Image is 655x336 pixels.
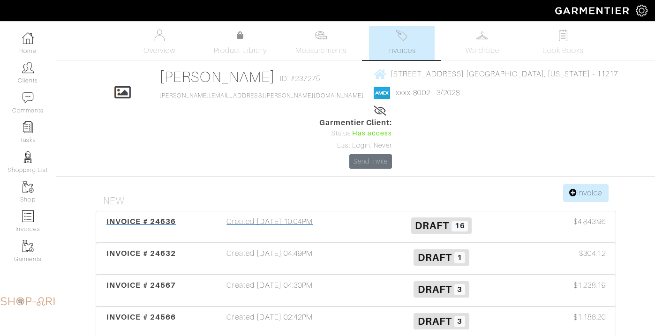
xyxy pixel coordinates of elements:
[557,30,569,41] img: todo-9ac3debb85659649dc8f770b8b6100bb5dab4b48dedcbae339e5042a72dfd3cc.svg
[319,141,392,151] div: Last Login: Never
[184,280,356,301] div: Created [DATE] 04:30PM
[106,217,176,226] span: INVOICE # 24636
[349,154,392,169] a: Send Invite
[184,312,356,333] div: Created [DATE] 02:42PM
[280,73,321,84] span: ID: #237275
[184,248,356,269] div: Created [DATE] 04:49PM
[319,117,392,128] span: Garmentier Client:
[374,87,390,99] img: american_express-1200034d2e149cdf2cc7894a33a747db654cf6f8355cb502592f1d228b2ac700.png
[207,30,273,56] a: Product Library
[106,313,176,321] span: INVOICE # 24566
[550,2,636,19] img: garmentier-logo-header-white-b43fb05a5012e4ada735d5af1a66efaba907eab6374d6393d1fbf88cb4ef424d.png
[106,249,176,258] span: INVOICE # 24632
[391,70,618,78] span: [STREET_ADDRESS] [GEOGRAPHIC_DATA], [US_STATE] - 11217
[319,128,392,139] div: Status:
[143,45,175,56] span: Overview
[374,68,618,80] a: [STREET_ADDRESS] [GEOGRAPHIC_DATA], [US_STATE] - 11217
[454,316,466,327] span: 3
[184,216,356,238] div: Created [DATE] 10:04PM
[103,195,616,207] h4: New
[369,26,435,60] a: Invoices
[452,221,468,232] span: 16
[22,62,34,74] img: clients-icon-6bae9207a08558b7cb47a8932f037763ab4055f8c8b6bfacd5dc20c3e0201464.png
[159,92,364,99] a: [PERSON_NAME][EMAIL_ADDRESS][PERSON_NAME][DOMAIN_NAME]
[396,30,407,41] img: orders-27d20c2124de7fd6de4e0e44c1d41de31381a507db9b33961299e4e07d508b8c.svg
[454,284,466,295] span: 3
[214,45,267,56] span: Product Library
[96,211,616,243] a: INVOICE # 24636 Created [DATE] 10:04PM Draft 16 $4,843.96
[127,26,192,60] a: Overview
[106,281,176,290] span: INVOICE # 24567
[450,26,515,60] a: Wardrobe
[454,252,466,263] span: 1
[418,252,452,263] span: Draft
[563,184,608,202] a: Invoice
[159,68,275,85] a: [PERSON_NAME]
[418,315,452,327] span: Draft
[22,240,34,252] img: garments-icon-b7da505a4dc4fd61783c78ac3ca0ef83fa9d6f193b1c9dc38574b1d14d53ca28.png
[396,89,460,97] a: xxxx-8002 - 3/2028
[22,181,34,193] img: garments-icon-b7da505a4dc4fd61783c78ac3ca0ef83fa9d6f193b1c9dc38574b1d14d53ca28.png
[288,26,354,60] a: Measurements
[22,121,34,133] img: reminder-icon-8004d30b9f0a5d33ae49ab947aed9ed385cf756f9e5892f1edd6e32f2345188e.png
[22,32,34,44] img: dashboard-icon-dbcd8f5a0b271acd01030246c82b418ddd0df26cd7fceb0bd07c9910d44c42f6.png
[352,128,392,139] span: Has access
[96,275,616,306] a: INVOICE # 24567 Created [DATE] 04:30PM Draft 3 $1,238.19
[22,151,34,163] img: stylists-icon-eb353228a002819b7ec25b43dbf5f0378dd9e0616d9560372ff212230b889e62.png
[387,45,416,56] span: Invoices
[22,92,34,104] img: comment-icon-a0a6a9ef722e966f86d9cbdc48e553b5cf19dbc54f86b18d962a5391bc8f6eb6.png
[96,243,616,275] a: INVOICE # 24632 Created [DATE] 04:49PM Draft 1 $304.12
[315,30,327,41] img: measurements-466bbee1fd09ba9460f595b01e5d73f9e2bff037440d3c8f018324cb6cdf7a4a.svg
[530,26,596,60] a: Look Books
[466,45,499,56] span: Wardrobe
[415,220,449,231] span: Draft
[573,216,606,227] span: $4,843.96
[295,45,346,56] span: Measurements
[573,280,606,291] span: $1,238.19
[154,30,166,41] img: basicinfo-40fd8af6dae0f16599ec9e87c0ef1c0a1fdea2edbe929e3d69a839185d80c458.svg
[542,45,584,56] span: Look Books
[22,210,34,222] img: orders-icon-0abe47150d42831381b5fb84f609e132dff9fe21cb692f30cb5eec754e2cba89.png
[636,5,647,16] img: gear-icon-white-bd11855cb880d31180b6d7d6211b90ccbf57a29d726f0c71d8c61bd08dd39cc2.png
[476,30,488,41] img: wardrobe-487a4870c1b7c33e795ec22d11cfc2ed9d08956e64fb3008fe2437562e282088.svg
[579,248,606,259] span: $304.12
[418,284,452,295] span: Draft
[573,312,606,323] span: $1,186.20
